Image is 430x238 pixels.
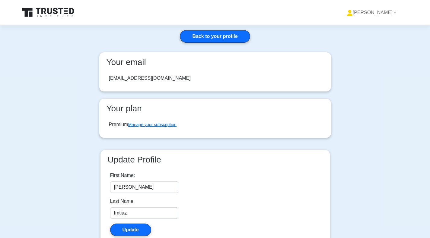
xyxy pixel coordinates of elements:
[104,57,326,67] h3: Your email
[332,7,411,19] a: [PERSON_NAME]
[128,122,177,127] a: Manage your subscription
[109,121,177,128] div: Premium
[104,104,326,114] h3: Your plan
[105,155,325,165] h3: Update Profile
[180,30,250,43] a: Back to your profile
[110,172,135,179] label: First Name:
[109,75,191,82] div: [EMAIL_ADDRESS][DOMAIN_NAME]
[110,198,135,205] label: Last Name:
[110,224,151,236] button: Update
